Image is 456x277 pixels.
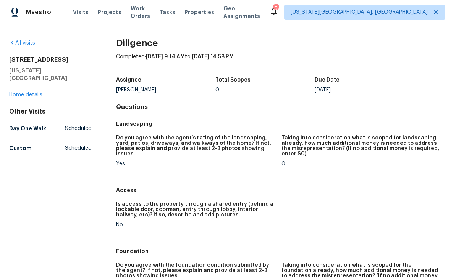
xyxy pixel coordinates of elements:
[65,125,92,132] span: Scheduled
[116,186,447,194] h5: Access
[9,125,46,132] h5: Day One Walk
[131,5,150,20] span: Work Orders
[215,77,251,83] h5: Total Scopes
[116,103,447,111] h4: Questions
[9,141,92,155] a: CustomScheduled
[184,8,214,16] span: Properties
[9,122,92,135] a: Day One WalkScheduled
[315,77,340,83] h5: Due Date
[9,108,92,115] div: Other Visits
[146,54,185,59] span: [DATE] 9:14 AM
[116,222,275,227] div: No
[159,10,175,15] span: Tasks
[9,67,92,82] h5: [US_STATE][GEOGRAPHIC_DATA]
[116,202,275,218] h5: Is access to the property through a shared entry (behind a lockable door, doorman, entry through ...
[116,87,215,93] div: [PERSON_NAME]
[9,40,35,46] a: All visits
[9,92,42,98] a: Home details
[281,135,441,157] h5: Taking into consideration what is scoped for landscaping already, how much additional money is ne...
[116,120,447,128] h5: Landscaping
[98,8,121,16] span: Projects
[9,56,92,64] h2: [STREET_ADDRESS]
[116,135,275,157] h5: Do you agree with the agent’s rating of the landscaping, yard, patios, driveways, and walkways of...
[26,8,51,16] span: Maestro
[192,54,234,59] span: [DATE] 14:58 PM
[273,5,278,12] div: 5
[291,8,428,16] span: [US_STATE][GEOGRAPHIC_DATA], [GEOGRAPHIC_DATA]
[73,8,89,16] span: Visits
[65,144,92,152] span: Scheduled
[215,87,315,93] div: 0
[116,247,447,255] h5: Foundation
[116,77,141,83] h5: Assignee
[116,39,447,47] h2: Diligence
[116,161,275,167] div: Yes
[116,53,447,73] div: Completed: to
[281,161,441,167] div: 0
[223,5,260,20] span: Geo Assignments
[315,87,414,93] div: [DATE]
[9,144,32,152] h5: Custom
